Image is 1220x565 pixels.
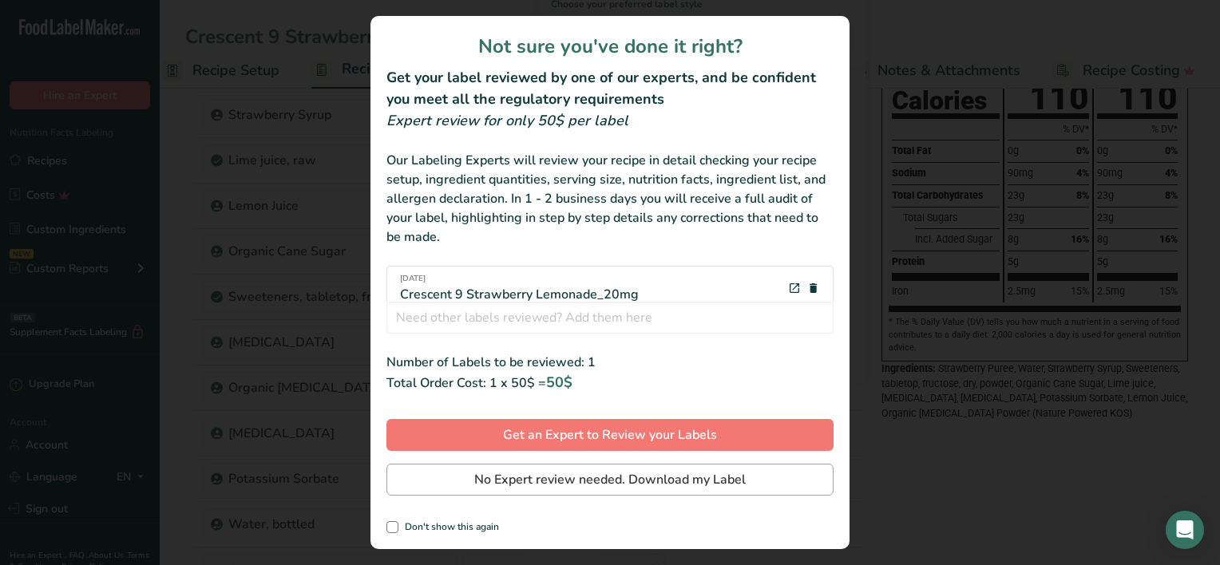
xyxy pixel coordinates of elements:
[474,470,746,489] span: No Expert review needed. Download my Label
[386,464,834,496] button: No Expert review needed. Download my Label
[400,273,639,304] div: Crescent 9 Strawberry Lemonade_20mg
[386,67,834,110] h2: Get your label reviewed by one of our experts, and be confident you meet all the regulatory requi...
[503,425,717,444] span: Get an Expert to Review your Labels
[386,419,834,451] button: Get an Expert to Review your Labels
[386,151,834,247] div: Our Labeling Experts will review your recipe in detail checking your recipe setup, ingredient qua...
[386,32,834,61] h1: Not sure you've done it right?
[1166,511,1204,549] div: Open Intercom Messenger
[386,372,834,393] div: Total Order Cost: 1 x 50$ =
[386,353,834,372] div: Number of Labels to be reviewed: 1
[546,373,572,392] span: 50$
[386,302,834,334] input: Need other labels reviewed? Add them here
[386,110,834,132] div: Expert review for only 50$ per label
[398,521,499,533] span: Don't show this again
[400,273,639,285] span: [DATE]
